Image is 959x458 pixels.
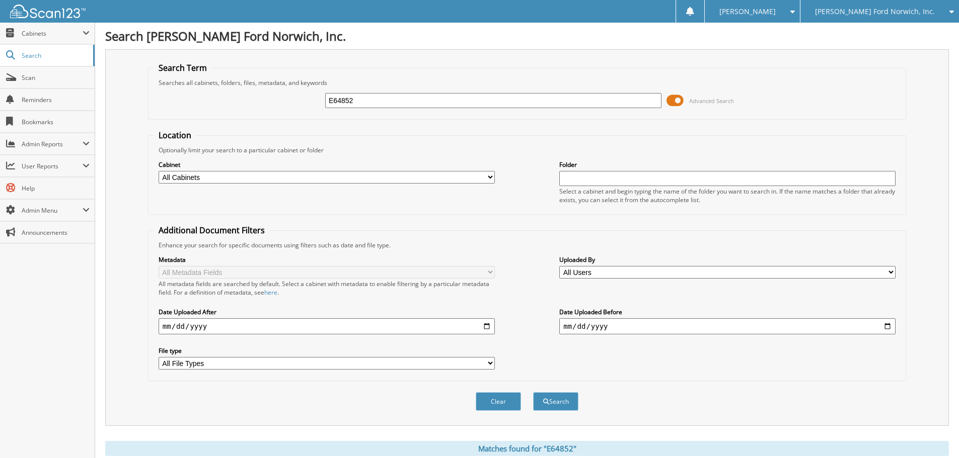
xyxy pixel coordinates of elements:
legend: Additional Document Filters [154,225,270,236]
input: end [559,318,896,334]
div: All metadata fields are searched by default. Select a cabinet with metadata to enable filtering b... [159,280,495,297]
button: Clear [476,392,521,411]
div: Searches all cabinets, folders, files, metadata, and keywords [154,78,901,87]
label: Folder [559,160,896,169]
h1: Search [PERSON_NAME] Ford Norwich, Inc. [105,28,949,44]
span: Scan [22,73,90,82]
span: Search [22,51,88,60]
span: Bookmarks [22,118,90,126]
span: Reminders [22,96,90,104]
span: User Reports [22,162,83,170]
span: [PERSON_NAME] Ford Norwich, Inc. [815,9,935,15]
label: Date Uploaded After [159,308,495,316]
span: [PERSON_NAME] [719,9,776,15]
div: Optionally limit your search to a particular cabinet or folder [154,146,901,154]
a: here [264,288,277,297]
label: Uploaded By [559,255,896,264]
span: Announcements [22,228,90,237]
div: Matches found for "E64852" [105,441,949,456]
span: Admin Menu [22,206,83,215]
img: scan123-logo-white.svg [10,5,86,18]
span: Help [22,184,90,193]
label: File type [159,346,495,355]
legend: Location [154,130,196,141]
legend: Search Term [154,62,212,73]
div: Enhance your search for specific documents using filters such as date and file type. [154,241,901,249]
div: Select a cabinet and begin typing the name of the folder you want to search in. If the name match... [559,187,896,204]
button: Search [533,392,578,411]
label: Date Uploaded Before [559,308,896,316]
span: Advanced Search [689,97,734,105]
label: Metadata [159,255,495,264]
span: Cabinets [22,29,83,38]
label: Cabinet [159,160,495,169]
span: Admin Reports [22,140,83,148]
input: start [159,318,495,334]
